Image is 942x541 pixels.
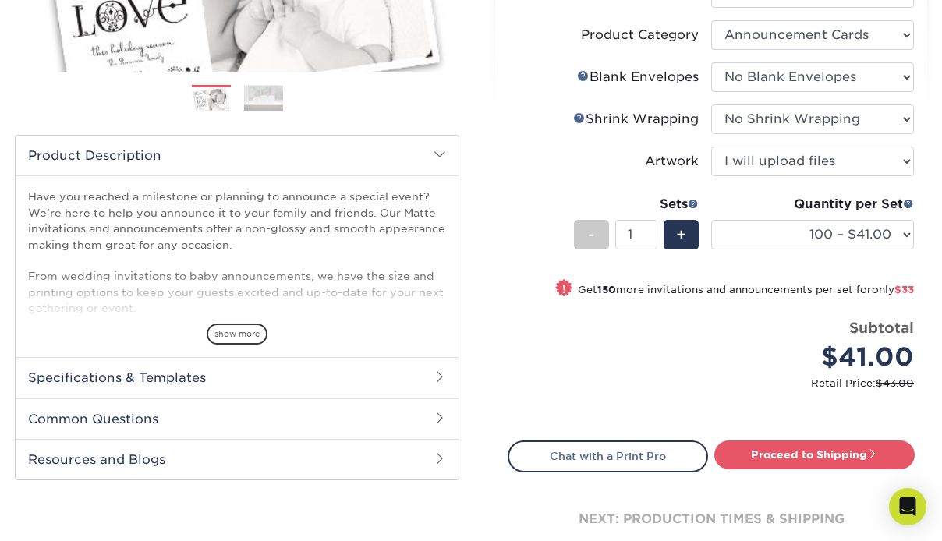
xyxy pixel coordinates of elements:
[723,338,914,376] div: $41.00
[16,398,459,439] h2: Common Questions
[16,357,459,398] h2: Specifications & Templates
[876,377,914,389] span: $43.00
[597,284,616,295] strong: 150
[578,284,914,299] small: Get more invitations and announcements per set for
[192,86,231,112] img: Invitations and Announcements 01
[872,284,914,295] span: only
[508,440,708,472] a: Chat with a Print Pro
[207,324,267,345] span: show more
[889,488,926,525] div: Open Intercom Messenger
[849,319,914,336] strong: Subtotal
[676,223,686,246] span: +
[894,284,914,295] span: $33
[588,223,595,246] span: -
[645,152,699,171] div: Artwork
[574,195,699,214] div: Sets
[577,68,699,87] div: Blank Envelopes
[16,439,459,479] h2: Resources and Blogs
[16,136,459,175] h2: Product Description
[244,85,283,111] img: Invitations and Announcements 02
[573,110,699,129] div: Shrink Wrapping
[711,195,914,214] div: Quantity per Set
[520,376,914,391] small: Retail Price:
[581,26,699,44] div: Product Category
[28,189,446,363] p: Have you reached a milestone or planning to announce a special event? We’re here to help you anno...
[562,281,566,297] span: !
[714,440,915,469] a: Proceed to Shipping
